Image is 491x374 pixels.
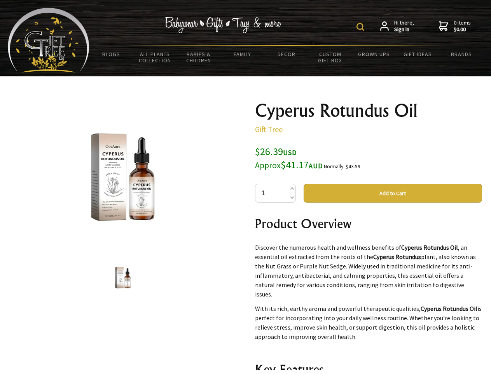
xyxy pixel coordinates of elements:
[89,46,133,62] a: BLOGS
[62,116,183,238] img: Cyperus Rotundus Oil
[454,26,471,33] strong: $0.00
[304,184,482,203] button: Add to Cart
[454,19,471,33] span: 0 items
[356,23,364,31] img: product search
[352,46,396,62] a: Grown Ups
[255,101,482,120] h1: Cyperus Rotundus Oil
[255,304,482,341] p: With its rich, earthy aroma and powerful therapeutic qualities, is perfect for incorporating into...
[255,124,283,134] a: Gift Tree
[108,263,138,293] img: Cyperus Rotundus Oil
[255,214,482,233] h2: Product Overview
[439,19,471,33] a: 0 items$0.00
[421,305,477,312] strong: Cyperus Rotundus Oil
[394,19,414,33] span: Hi there,
[308,46,352,69] a: Custom Gift Box
[255,243,482,299] p: Discover the numerous health and wellness benefits of , an essential oil extracted from the roots...
[440,46,484,62] a: Brands
[221,46,265,62] a: Family
[401,243,458,251] strong: Cyperus Rotundus Oil
[255,145,323,171] span: $26.39 $41.17
[255,160,281,171] small: Approx
[324,163,360,170] small: Normally: $43.99
[177,46,221,69] a: Babies & Children
[394,26,414,33] strong: Sign in
[133,46,177,69] a: All Plants Collection
[373,253,421,261] strong: Cyperus Rotundus
[264,46,308,62] a: Decor
[283,148,297,157] span: USD
[8,8,89,72] img: Babyware - Gifts - Toys and more...
[380,19,414,33] a: Hi there,Sign in
[309,161,323,170] span: AUD
[396,46,440,62] a: Gift Ideas
[165,17,281,33] img: Babywear - Gifts - Toys & more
